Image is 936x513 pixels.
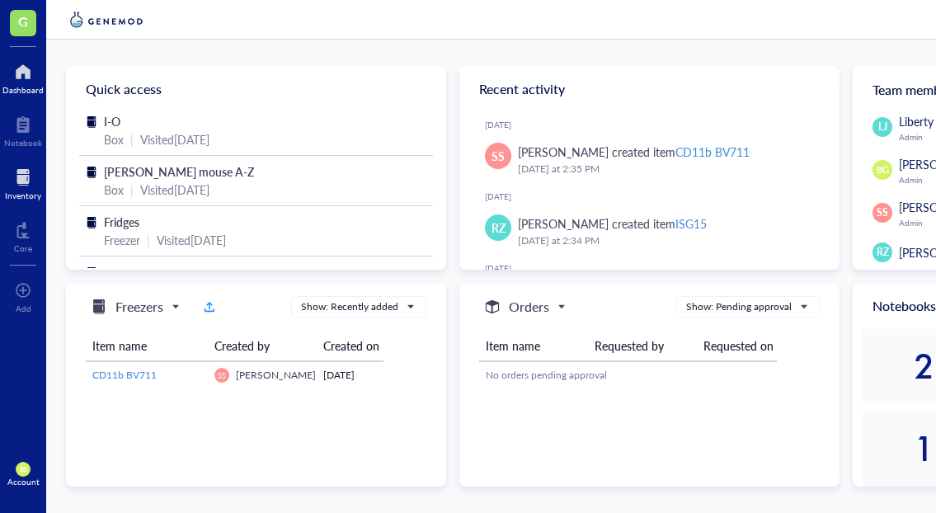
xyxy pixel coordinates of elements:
div: [DATE] [485,120,826,129]
div: [PERSON_NAME] created item [518,143,750,161]
div: CD11b BV711 [675,144,750,160]
span: LJ [878,120,887,134]
div: Add [16,304,31,313]
div: Core [14,243,32,253]
th: Created on [317,331,412,361]
a: Dashboard [2,59,44,95]
div: [DATE] [323,368,406,383]
img: genemod-logo [66,10,147,30]
span: [PERSON_NAME] [236,368,316,382]
th: Item name [479,331,588,361]
span: [PERSON_NAME] mouse A-Z [104,163,254,180]
div: Dashboard [2,85,44,95]
div: 2 [863,353,934,379]
div: Quick access [66,66,446,112]
span: P-Z [104,264,122,280]
div: | [130,181,134,199]
div: Box [104,181,124,199]
span: CD11b BV711 [92,368,157,382]
div: [PERSON_NAME] created item [518,214,707,233]
div: No orders pending approval [486,368,786,383]
div: Box [104,130,124,148]
th: Requested on [697,331,793,361]
h5: Orders [509,297,549,317]
th: Item name [86,331,208,361]
span: BG [19,466,26,473]
div: Notebook [4,138,42,148]
span: RZ [877,245,889,260]
a: Notebook [4,111,42,148]
a: Core [14,217,32,253]
span: I-O [104,113,120,129]
th: Created by [208,331,317,361]
div: Freezer [104,231,140,249]
div: ISG15 [675,215,707,232]
div: Visited [DATE] [157,231,226,249]
div: [DATE] [485,191,826,201]
th: Requested by [588,331,697,361]
div: [DATE] at 2:34 PM [518,233,813,249]
div: Show: Pending approval [686,299,792,314]
div: Visited [DATE] [140,130,209,148]
div: Visited [DATE] [140,181,209,199]
h5: Freezers [115,297,163,317]
div: Inventory [5,191,41,200]
div: | [130,130,134,148]
div: Recent activity [459,66,840,112]
span: SS [492,147,505,165]
span: SS [218,371,225,380]
a: SS[PERSON_NAME] created itemCD11b BV711[DATE] at 2:35 PM [473,136,826,184]
a: CD11b BV711 [92,368,201,383]
div: Show: Recently added [301,299,398,314]
a: RZ[PERSON_NAME] created itemISG15[DATE] at 2:34 PM [473,208,826,256]
span: G [18,11,28,31]
a: Inventory [5,164,41,200]
span: SS [877,205,888,220]
div: | [147,231,150,249]
div: Account [7,477,40,487]
div: [DATE] at 2:35 PM [518,161,813,177]
span: Fridges [104,214,139,230]
span: RZ [492,219,506,237]
span: BG [876,163,889,177]
div: 1 [863,435,934,462]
